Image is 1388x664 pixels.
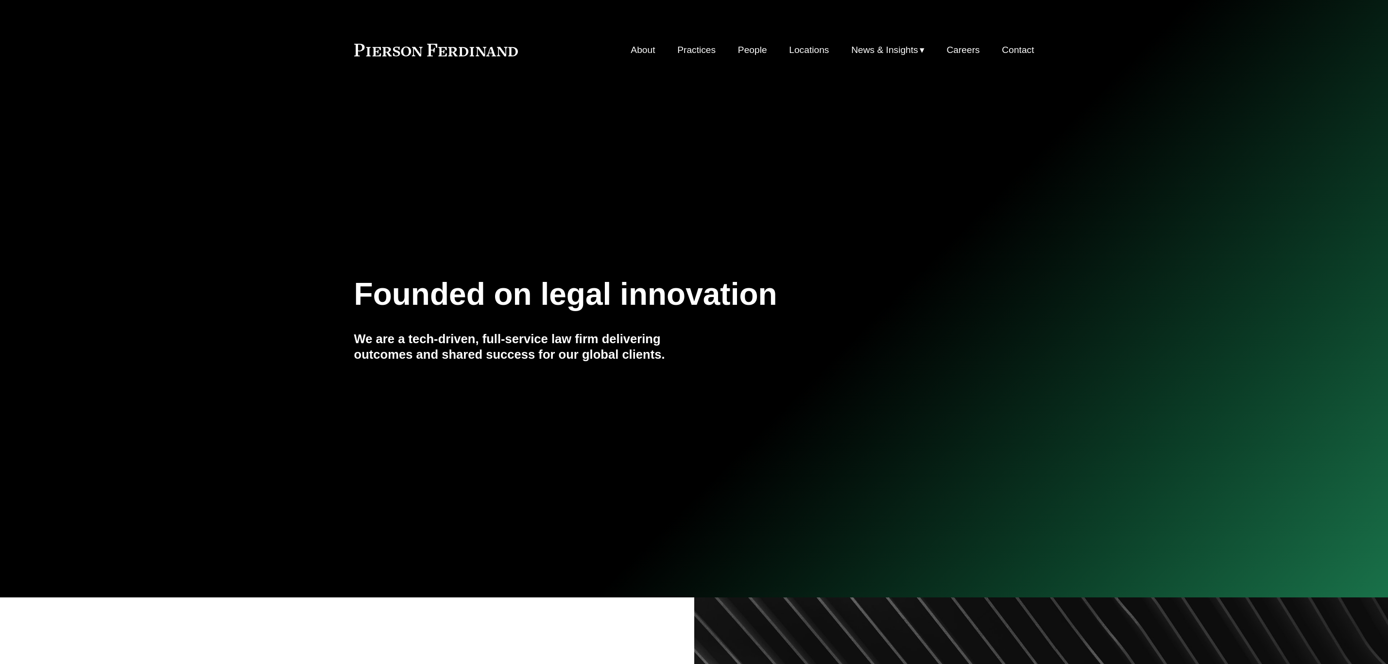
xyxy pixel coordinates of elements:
[354,331,694,363] h4: We are a tech-driven, full-service law firm delivering outcomes and shared success for our global...
[631,41,655,59] a: About
[1002,41,1034,59] a: Contact
[354,277,921,312] h1: Founded on legal innovation
[677,41,716,59] a: Practices
[789,41,829,59] a: Locations
[738,41,767,59] a: People
[851,41,925,59] a: folder dropdown
[851,42,918,59] span: News & Insights
[946,41,979,59] a: Careers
